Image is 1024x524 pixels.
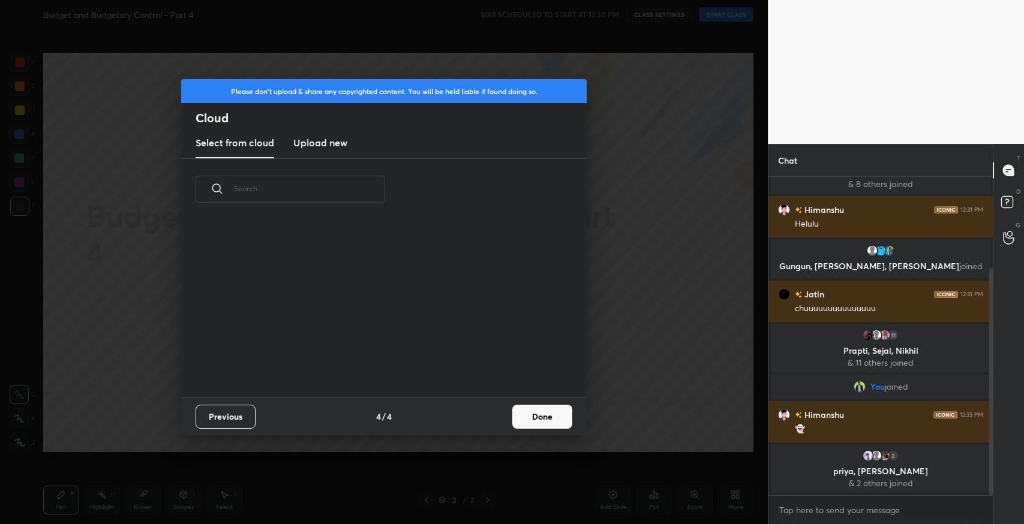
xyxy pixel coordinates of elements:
[934,291,958,298] img: iconic-dark.1390631f.png
[795,207,802,213] img: no-rating-badge.077c3623.svg
[795,423,983,435] div: 👻
[795,303,983,315] div: chuuuuuuuuuuuuuuu
[879,329,891,341] img: 8c5b7259ddd440c6b131cedcc0aeebf9.jpg
[883,245,895,257] img: 3
[196,135,274,150] h3: Select from cloud
[779,179,983,189] p: & 8 others joined
[768,144,807,176] p: Chat
[959,260,983,272] span: joined
[778,204,790,216] img: 3
[870,450,882,462] img: default.png
[779,466,983,476] p: priya, [PERSON_NAME]
[387,410,392,423] h4: 4
[802,203,844,216] h6: Himanshu
[778,409,790,421] img: 3
[862,329,874,341] img: 3
[879,450,891,462] img: 6c186c314c3e4ca0b4d92446a04267bf.jpg
[854,381,866,393] img: fcc3dd17a7d24364a6f5f049f7d33ac3.jpg
[870,382,885,392] span: You
[1017,153,1020,162] p: T
[181,216,572,397] div: grid
[181,79,587,103] div: Please don't upload & share any copyrighted content. You will be held liable if found doing so.
[779,261,983,271] p: Gungun, [PERSON_NAME], [PERSON_NAME]
[795,218,983,230] div: Helulu
[1016,221,1020,230] p: G
[870,329,882,341] img: default.png
[382,410,386,423] h4: /
[196,405,256,429] button: Previous
[293,135,347,150] h3: Upload new
[779,346,983,356] p: Prapti, Sejal, Nikhil
[875,245,887,257] img: 3615d53876594af2bdc81b960bbe6e60.jpg
[802,288,824,300] h6: Jatin
[196,110,587,126] h2: Cloud
[768,177,993,495] div: grid
[885,382,908,392] span: joined
[933,411,957,418] img: iconic-dark.1390631f.png
[866,245,878,257] img: default.png
[862,450,874,462] img: a9859f6ce67d46a9bbf01ca7778e3804.jpg
[795,291,802,298] img: no-rating-badge.077c3623.svg
[960,291,983,298] div: 12:31 PM
[779,478,983,488] p: & 2 others joined
[934,206,958,213] img: iconic-dark.1390631f.png
[778,288,790,300] img: 2e47f466dc1b4a1993c60eb4d87bd573.jpg
[960,411,983,418] div: 12:33 PM
[795,412,802,418] img: no-rating-badge.077c3623.svg
[802,408,844,421] h6: Himanshu
[779,358,983,368] p: & 11 others joined
[376,410,381,423] h4: 4
[512,405,572,429] button: Done
[960,206,983,213] div: 12:31 PM
[1016,187,1020,196] p: D
[234,163,385,214] input: Search
[887,450,899,462] div: 2
[887,329,899,341] div: 11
